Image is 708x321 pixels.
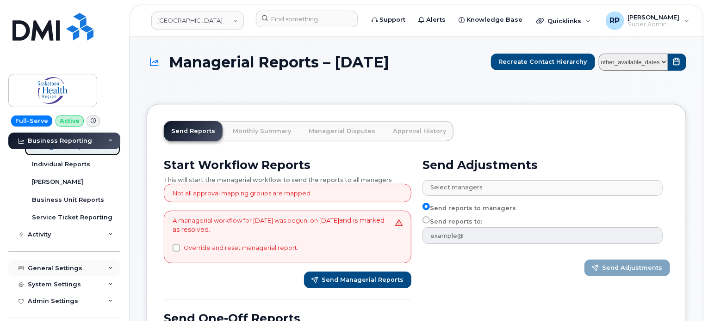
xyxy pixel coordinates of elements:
[164,158,411,172] h2: Start Workflow Reports
[304,272,412,288] button: Send Managerial Reports
[225,121,298,141] a: Monthly Summary
[184,242,298,254] label: Override and reset managerial report.
[422,203,516,214] label: Send reports to managers
[602,264,662,272] span: Send Adjustments
[491,54,595,70] button: Recreate Contact Hierarchy
[422,203,430,210] input: Send reports to managers
[322,276,404,284] span: Send Managerial Reports
[385,121,453,141] a: Approval History
[584,260,671,276] button: Send Adjustments
[422,216,430,224] input: Send reports to:
[164,172,411,184] div: This will start the managerial workflow to send the reports to all managers
[173,216,391,258] div: A managerial workflow for [DATE] was begun, on [DATE]
[164,121,223,141] a: Send Reports
[422,216,482,227] label: Send reports to:
[422,227,663,244] input: example@
[422,158,670,172] h2: Send Adjustments
[499,57,587,66] span: Recreate Contact Hierarchy
[173,189,311,198] p: Not all approval mapping groups are mapped
[301,121,383,141] a: Managerial Disputes
[173,216,385,234] span: and is marked as resolved.
[668,281,701,314] iframe: Messenger Launcher
[169,54,389,70] span: Managerial Reports – [DATE]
